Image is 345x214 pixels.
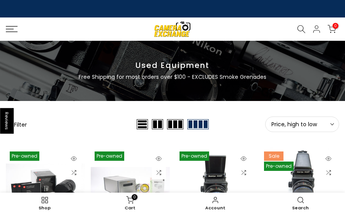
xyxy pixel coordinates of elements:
[91,206,169,210] span: Cart
[271,121,333,128] span: Price, high to low
[2,195,87,212] a: Shop
[6,206,83,210] span: Shop
[172,195,258,212] a: Account
[6,120,27,128] button: Show filters
[26,72,319,82] p: Free Shipping for most orders over $100 - EXCLUDES Smoke Grenades
[262,206,339,210] span: Search
[327,25,336,33] a: 0
[176,206,254,210] span: Account
[258,195,343,212] a: Search
[333,23,338,29] span: 0
[265,117,339,132] button: Price, high to low
[87,195,172,212] a: 0 Cart
[6,60,339,70] h3: Used Equipment
[132,194,137,200] span: 0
